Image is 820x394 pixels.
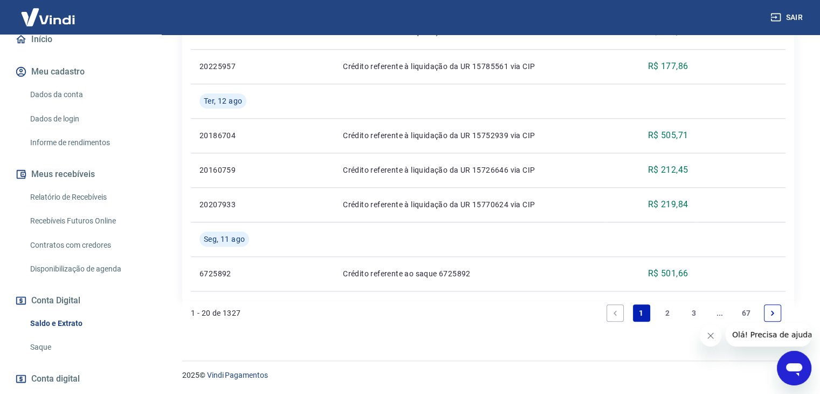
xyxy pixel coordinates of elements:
p: 20160759 [199,165,271,175]
a: Saldo e Extrato [26,313,148,335]
a: Page 2 [659,304,676,322]
a: Vindi Pagamentos [207,371,268,379]
button: Meu cadastro [13,60,148,84]
iframe: Fechar mensagem [700,325,721,347]
p: Crédito referente à liquidação da UR 15752939 via CIP [343,130,595,141]
a: Disponibilização de agenda [26,258,148,280]
span: Olá! Precisa de ajuda? [6,8,91,16]
span: Conta digital [31,371,80,386]
a: Saque [26,336,148,358]
p: 2025 © [182,370,794,381]
a: Informe de rendimentos [26,132,148,154]
a: Next page [764,304,781,322]
button: Conta Digital [13,289,148,313]
p: R$ 177,86 [648,60,688,73]
p: R$ 505,71 [648,129,688,142]
a: Relatório de Recebíveis [26,186,148,208]
p: 20186704 [199,130,271,141]
p: 20207933 [199,199,271,210]
a: Contratos com credores [26,234,148,256]
a: Dados da conta [26,84,148,106]
a: Page 3 [685,304,702,322]
p: 6725892 [199,268,271,279]
img: Vindi [13,1,83,33]
p: Crédito referente à liquidação da UR 15785561 via CIP [343,61,595,72]
a: Page 67 [738,304,755,322]
button: Meus recebíveis [13,162,148,186]
p: Crédito referente ao saque 6725892 [343,268,595,279]
p: 20225957 [199,61,271,72]
span: Ter, 12 ago [204,96,242,106]
button: Sair [768,8,807,28]
a: Jump forward [711,304,728,322]
p: R$ 212,45 [648,164,688,176]
iframe: Mensagem da empresa [726,323,811,347]
iframe: Botão para abrir a janela de mensagens [777,351,811,385]
p: R$ 219,84 [648,198,688,211]
p: Crédito referente à liquidação da UR 15770624 via CIP [343,199,595,210]
span: Seg, 11 ago [204,234,245,244]
a: Dados de login [26,108,148,130]
p: Crédito referente à liquidação da UR 15726646 via CIP [343,165,595,175]
a: Page 1 is your current page [633,304,650,322]
a: Conta digital [13,367,148,391]
p: R$ 501,66 [648,267,688,280]
a: Recebíveis Futuros Online [26,210,148,232]
p: 1 - 20 de 1327 [191,308,241,318]
a: Previous page [607,304,624,322]
a: Início [13,28,148,51]
ul: Pagination [602,300,785,326]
